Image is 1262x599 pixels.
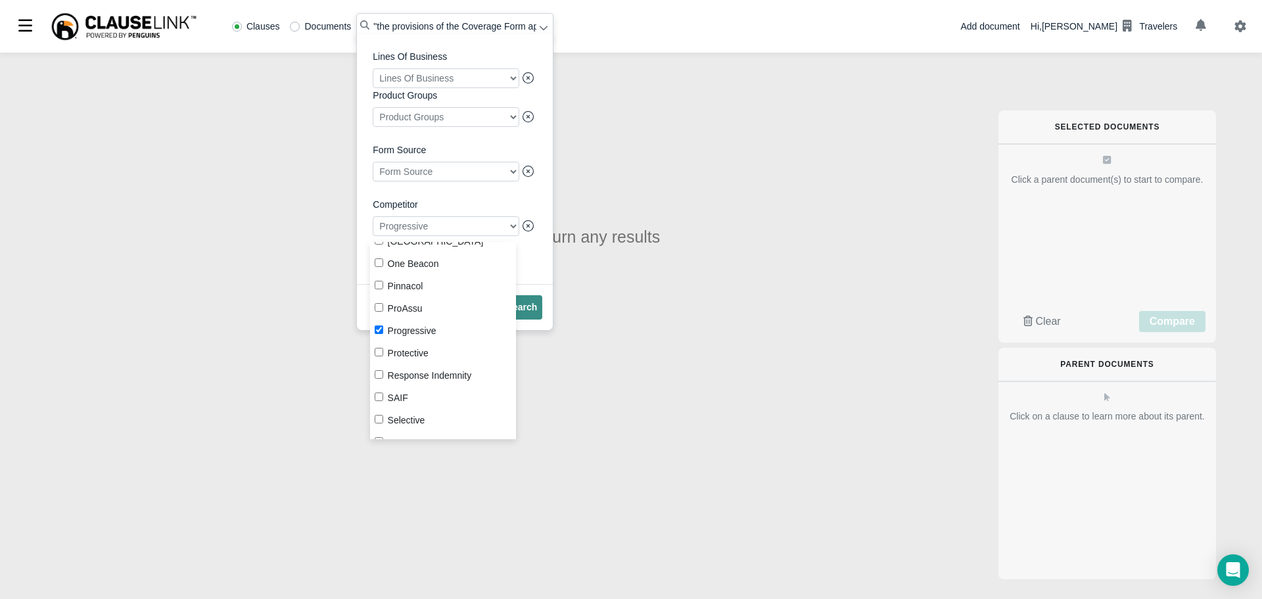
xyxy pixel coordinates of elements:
[375,348,383,356] input: Protective
[1031,15,1177,37] div: Hi, [PERSON_NAME]
[1019,122,1195,132] h6: Selected Documents
[373,143,537,157] label: Form Source
[373,198,537,212] label: Competitor
[502,295,543,320] button: Search
[370,321,517,339] label: Progressive
[1009,410,1205,423] div: Click on a clause to learn more about its parent.
[1139,311,1205,332] button: Compare
[1009,173,1205,187] div: Click a parent document(s) to start to compare.
[1009,311,1075,332] button: Clear
[375,415,383,423] input: Selective
[50,12,198,41] img: ClauseLink
[1217,554,1249,586] div: Open Intercom Messenger
[373,89,537,103] label: Product Groups
[356,13,553,39] input: Search library...
[370,254,517,272] label: One Beacon
[375,281,383,289] input: Pinnacol
[375,437,383,446] input: Sentry
[370,299,517,316] label: ProAssu
[960,20,1019,34] div: Add document
[373,216,519,236] div: Progressive
[1150,316,1195,327] span: Compare
[1139,20,1177,34] div: Travelers
[373,107,519,127] div: Product Groups
[373,162,519,181] div: Form Source
[373,68,519,88] div: Lines Of Business
[375,258,383,267] input: One Beacon
[1035,316,1060,327] span: Clear
[232,22,280,31] label: Clauses
[375,325,383,334] input: Progressive
[507,302,538,312] span: Search
[370,366,517,383] label: Response Indemnity
[370,410,517,428] label: Selective
[375,370,383,379] input: Response Indemnity
[370,343,517,361] label: Protective
[373,50,537,64] label: Lines Of Business
[375,303,383,312] input: ProAssu
[375,393,383,401] input: SAIF
[290,22,351,31] label: Documents
[370,388,517,406] label: SAIF
[1019,360,1195,369] h6: Parent Documents
[370,433,517,450] label: Sentry
[370,276,517,294] label: Pinnacol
